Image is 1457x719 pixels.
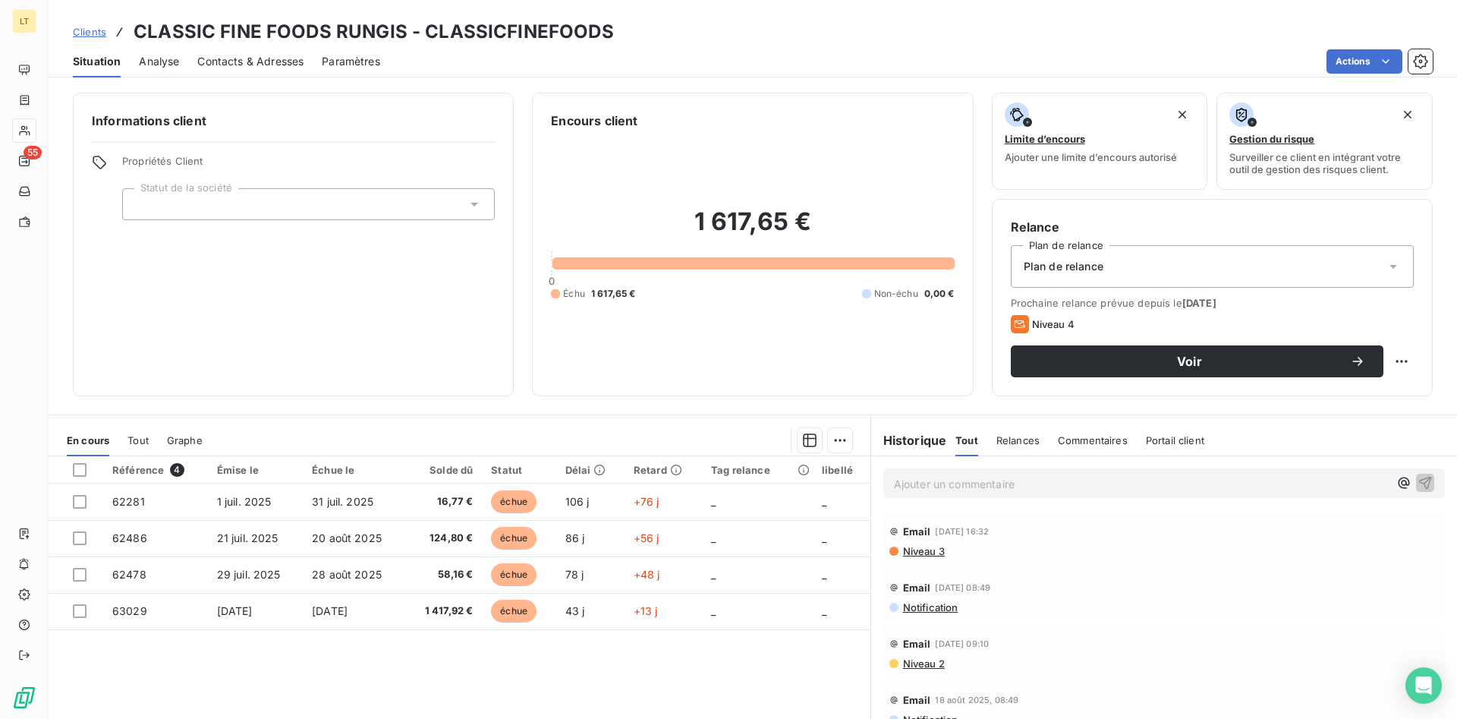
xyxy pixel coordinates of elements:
span: Email [903,694,931,706]
span: 1 617,65 € [591,287,636,301]
h6: Informations client [92,112,495,130]
span: Paramètres [322,54,380,69]
span: Graphe [167,434,203,446]
div: Retard [634,464,693,476]
span: Tout [955,434,978,446]
a: Clients [73,24,106,39]
span: [DATE] 09:10 [935,639,989,648]
div: Open Intercom Messenger [1405,667,1442,704]
span: 18 août 2025, 08:49 [935,695,1018,705]
span: Niveau 2 [902,658,945,670]
span: En cours [67,434,109,446]
span: _ [711,568,716,581]
span: Email [903,582,931,594]
h2: 1 617,65 € [551,207,954,252]
span: 16,77 € [414,494,474,509]
div: Délai [565,464,615,476]
div: Solde dû [414,464,474,476]
div: Statut [491,464,546,476]
span: [DATE] [217,604,253,617]
span: +13 j [634,604,658,617]
span: Email [903,525,931,538]
span: _ [822,604,826,617]
span: Non-échu [874,287,918,301]
div: Échue le [312,464,396,476]
span: échue [491,563,537,586]
div: Émise le [217,464,294,476]
span: Situation [73,54,121,69]
div: Tag relance [711,464,804,476]
button: Limite d’encoursAjouter une limite d’encours autorisé [992,93,1208,190]
span: Portail client [1146,434,1204,446]
span: _ [711,495,716,508]
h6: Encours client [551,112,637,130]
span: 124,80 € [414,531,474,546]
span: Surveiller ce client en intégrant votre outil de gestion des risques client. [1229,151,1420,175]
span: 0,00 € [924,287,955,301]
div: Référence [112,463,199,477]
img: Logo LeanPay [12,686,36,710]
span: 28 août 2025 [312,568,382,581]
span: 106 j [565,495,590,508]
input: Ajouter une valeur [135,197,147,211]
span: [DATE] 16:32 [935,527,989,536]
span: _ [822,495,826,508]
span: 43 j [565,604,585,617]
span: 20 août 2025 [312,531,382,544]
span: +76 j [634,495,659,508]
span: Relances [996,434,1040,446]
span: 62478 [112,568,146,581]
span: Gestion du risque [1229,133,1314,145]
button: Gestion du risqueSurveiller ce client en intégrant votre outil de gestion des risques client. [1216,93,1433,190]
span: Clients [73,26,106,38]
span: Plan de relance [1024,259,1103,274]
span: 0 [549,275,555,287]
div: libellé [822,464,861,476]
span: _ [711,531,716,544]
span: Échu [563,287,585,301]
h6: Historique [871,431,947,449]
span: Prochaine relance prévue depuis le [1011,297,1414,309]
span: 62281 [112,495,145,508]
span: Commentaires [1058,434,1128,446]
span: +48 j [634,568,660,581]
span: 21 juil. 2025 [217,531,278,544]
h6: Relance [1011,218,1414,236]
span: 1 417,92 € [414,604,474,619]
span: Limite d’encours [1005,133,1085,145]
span: échue [491,527,537,550]
span: 78 j [565,568,584,581]
span: 1 juil. 2025 [217,495,272,508]
span: _ [822,568,826,581]
span: 58,16 € [414,567,474,582]
span: 62486 [112,531,147,544]
span: échue [491,490,537,513]
span: Niveau 4 [1032,318,1075,330]
span: 31 juil. 2025 [312,495,373,508]
span: 4 [170,463,184,477]
span: Ajouter une limite d’encours autorisé [1005,151,1177,163]
span: Contacts & Adresses [197,54,304,69]
h3: CLASSIC FINE FOODS RUNGIS - CLASSICFINEFOODS [134,18,614,46]
span: 63029 [112,604,147,617]
span: 29 juil. 2025 [217,568,281,581]
button: Actions [1326,49,1402,74]
span: Tout [127,434,149,446]
div: LT [12,9,36,33]
span: Niveau 3 [902,545,945,557]
span: Propriétés Client [122,155,495,176]
button: Voir [1011,345,1383,377]
span: 86 j [565,531,585,544]
span: Analyse [139,54,179,69]
span: échue [491,600,537,623]
span: 55 [24,146,42,159]
span: [DATE] 08:49 [935,583,990,592]
span: Email [903,638,931,650]
span: Notification [902,601,958,613]
span: _ [822,531,826,544]
span: +56 j [634,531,659,544]
span: [DATE] [312,604,348,617]
span: _ [711,604,716,617]
span: [DATE] [1182,297,1216,309]
span: Voir [1029,355,1350,367]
